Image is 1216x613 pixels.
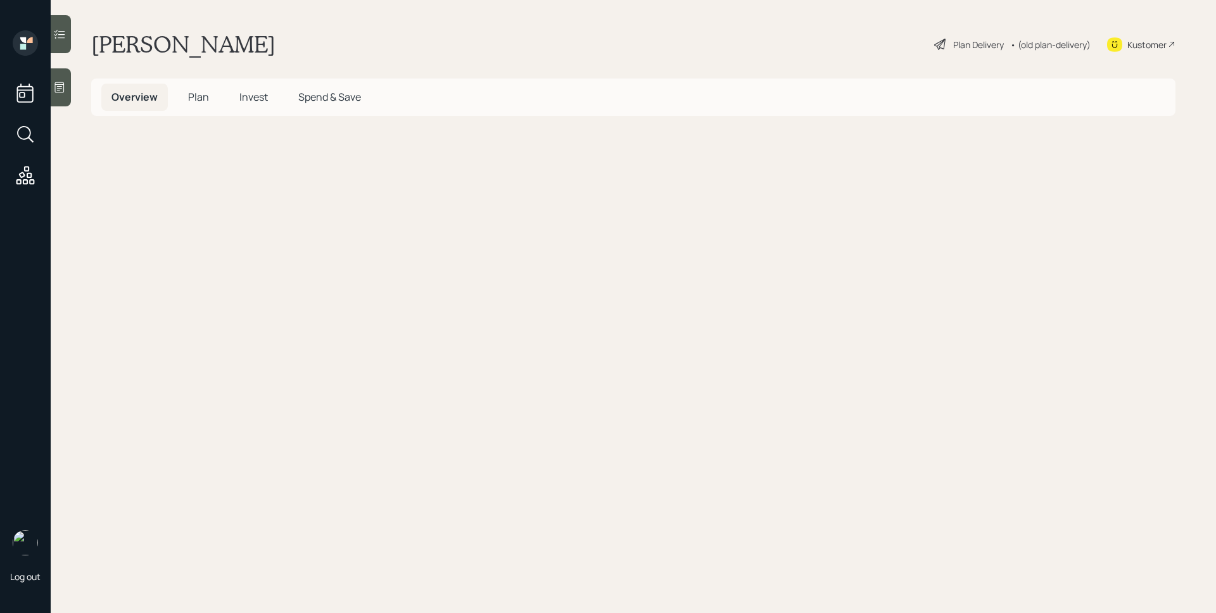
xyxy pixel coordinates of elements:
div: Plan Delivery [953,38,1004,51]
div: Log out [10,571,41,583]
div: Kustomer [1127,38,1167,51]
span: Overview [111,90,158,104]
div: • (old plan-delivery) [1010,38,1091,51]
span: Plan [188,90,209,104]
h1: [PERSON_NAME] [91,30,275,58]
img: james-distasi-headshot.png [13,530,38,555]
span: Invest [239,90,268,104]
span: Spend & Save [298,90,361,104]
